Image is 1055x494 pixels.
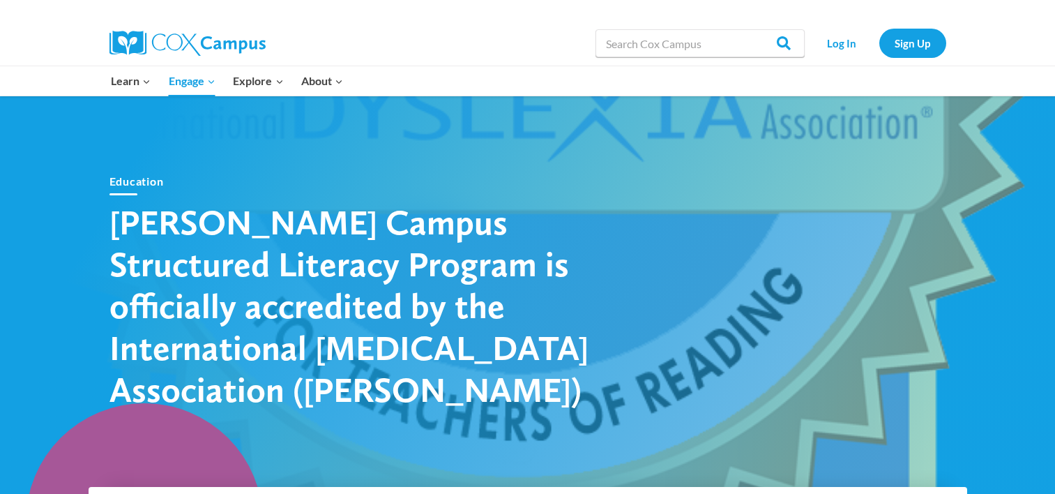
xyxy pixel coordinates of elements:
[109,31,266,56] img: Cox Campus
[233,72,283,90] span: Explore
[812,29,872,57] a: Log In
[103,66,352,96] nav: Primary Navigation
[301,72,343,90] span: About
[109,174,164,188] a: Education
[109,201,598,410] h1: [PERSON_NAME] Campus Structured Literacy Program is officially accredited by the International [M...
[111,72,151,90] span: Learn
[812,29,946,57] nav: Secondary Navigation
[595,29,805,57] input: Search Cox Campus
[169,72,215,90] span: Engage
[879,29,946,57] a: Sign Up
